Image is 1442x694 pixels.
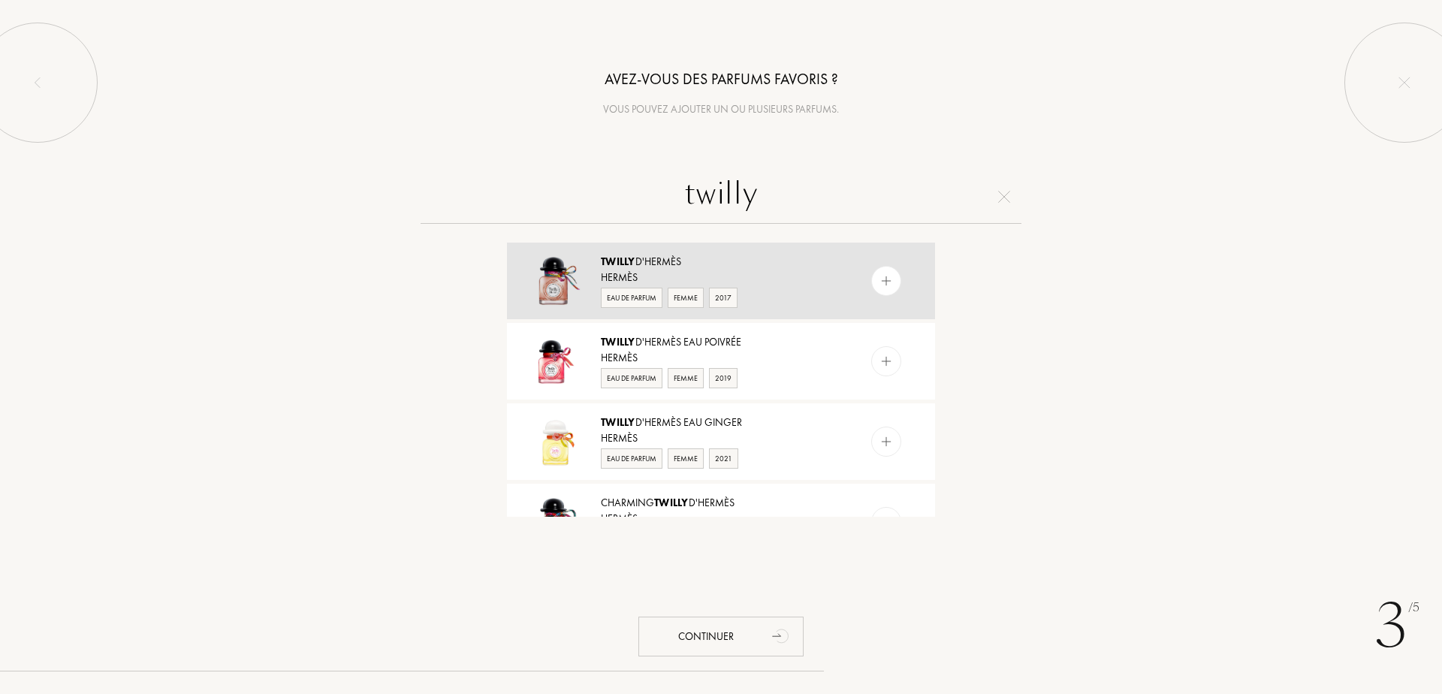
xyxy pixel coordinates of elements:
span: Twilly [601,255,635,268]
span: Twilly [601,415,635,429]
img: Charming Twilly d'Hermès [529,496,582,548]
div: 2021 [709,448,738,469]
div: Charming d'Hermès [601,495,840,511]
div: Continuer [638,617,804,656]
span: Twilly [654,496,689,509]
div: Hermès [601,511,840,527]
div: Femme [668,368,704,388]
div: Eau de Parfum [601,448,662,469]
div: 3 [1375,581,1419,671]
div: Femme [668,448,704,469]
img: Twilly d'Hermès Eau Ginger [529,415,582,468]
img: add_pf.svg [879,274,894,288]
div: Hermès [601,430,840,446]
div: Eau de Parfum [601,368,662,388]
img: add_pf.svg [879,515,894,530]
div: 2019 [709,368,738,388]
img: Twilly d'Hermès Eau Poivrée [529,335,582,388]
div: Femme [668,288,704,308]
img: left_onboard.svg [32,77,44,89]
span: Twilly [601,335,635,349]
div: Hermès [601,350,840,366]
input: Rechercher un parfum [421,170,1021,224]
img: cross.svg [998,191,1010,203]
img: Twilly d'Hermès [529,255,582,307]
div: d'Hermès Eau Ginger [601,415,840,430]
div: d'Hermès Eau Poivrée [601,334,840,350]
div: d'Hermès [601,254,840,270]
div: Eau de Parfum [601,288,662,308]
img: add_pf.svg [879,435,894,449]
span: /5 [1408,599,1419,617]
img: quit_onboard.svg [1398,77,1410,89]
div: animation [767,620,797,650]
img: add_pf.svg [879,355,894,369]
div: 2017 [709,288,738,308]
div: Hermès [601,270,840,285]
